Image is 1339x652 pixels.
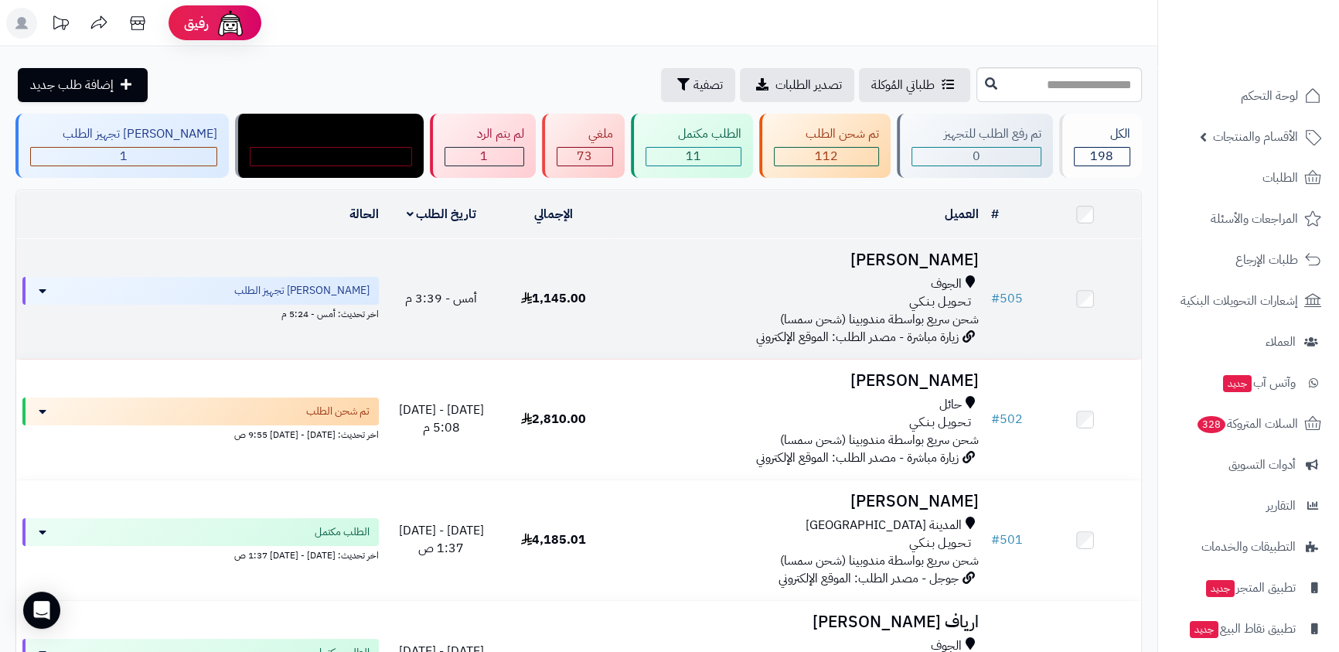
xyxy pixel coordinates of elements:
a: التقارير [1167,487,1330,524]
a: مندوب توصيل داخل الرياض 0 [232,114,428,178]
span: التطبيقات والخدمات [1201,536,1296,558]
span: 1,145.00 [521,289,586,308]
div: تم رفع الطلب للتجهيز [911,125,1041,143]
div: الطلب مكتمل [646,125,741,143]
span: التقارير [1266,495,1296,517]
span: شحن سريع بواسطة مندوبينا (شحن سمسا) [780,551,979,570]
span: طلبات الإرجاع [1235,249,1298,271]
a: وآتس آبجديد [1167,364,1330,401]
span: 198 [1090,147,1113,166]
div: 1 [31,148,216,166]
span: 0 [327,147,335,166]
span: وآتس آب [1221,372,1296,394]
span: الطلبات [1262,167,1298,189]
span: 11 [686,147,701,166]
img: ai-face.png [215,8,246,39]
div: اخر تحديث: [DATE] - [DATE] 1:37 ص [22,546,379,562]
a: #501 [991,531,1023,549]
span: إشعارات التحويلات البنكية [1181,290,1298,312]
a: الإجمالي [534,205,573,224]
span: تـحـويـل بـنـكـي [909,414,971,432]
div: مندوب توصيل داخل الرياض [250,125,413,143]
div: 0 [250,148,412,166]
span: 73 [577,147,592,166]
a: [PERSON_NAME] تجهيز الطلب 1 [12,114,232,178]
span: حائل [939,396,962,414]
span: 112 [815,147,838,166]
div: 0 [912,148,1041,166]
a: لم يتم الرد 1 [427,114,539,178]
a: # [991,205,999,224]
a: أدوات التسويق [1167,446,1330,483]
span: 0 [973,147,980,166]
span: # [991,531,1000,549]
span: زيارة مباشرة - مصدر الطلب: الموقع الإلكتروني [756,328,959,346]
span: تـحـويـل بـنـكـي [909,534,971,552]
span: العملاء [1266,331,1296,353]
span: الأقسام والمنتجات [1213,126,1298,148]
span: أمس - 3:39 م [405,289,477,308]
a: تم رفع الطلب للتجهيز 0 [894,114,1056,178]
span: تـحـويـل بـنـكـي [909,293,971,311]
a: #502 [991,410,1023,428]
a: تطبيق نقاط البيعجديد [1167,610,1330,647]
a: لوحة التحكم [1167,77,1330,114]
a: #505 [991,289,1023,308]
div: اخر تحديث: أمس - 5:24 م [22,305,379,321]
a: تحديثات المنصة [41,8,80,43]
div: الكل [1074,125,1131,143]
span: تطبيق المتجر [1204,577,1296,599]
a: الحالة [349,205,379,224]
h3: [PERSON_NAME] [616,493,979,510]
span: شحن سريع بواسطة مندوبينا (شحن سمسا) [780,431,979,449]
h3: [PERSON_NAME] [616,251,979,269]
span: [PERSON_NAME] تجهيز الطلب [234,283,370,299]
div: 73 [557,148,613,166]
span: طلباتي المُوكلة [871,76,935,94]
span: # [991,410,1000,428]
span: الجوف [931,275,962,293]
a: تصدير الطلبات [740,68,854,102]
div: ملغي [557,125,614,143]
div: 11 [646,148,741,166]
span: جوجل - مصدر الطلب: الموقع الإلكتروني [779,569,959,588]
span: 4,185.01 [521,531,586,549]
a: ملغي 73 [539,114,629,178]
h3: ارياف [PERSON_NAME] [616,613,979,631]
a: تاريخ الطلب [407,205,477,224]
div: 112 [775,148,879,166]
div: 1 [445,148,523,166]
span: تصفية [693,76,723,94]
a: التطبيقات والخدمات [1167,528,1330,565]
span: لوحة التحكم [1241,85,1298,107]
img: logo-2.png [1234,42,1324,74]
a: تطبيق المتجرجديد [1167,569,1330,606]
span: رفيق [184,14,209,32]
a: إشعارات التحويلات البنكية [1167,282,1330,319]
a: العملاء [1167,323,1330,360]
span: [DATE] - [DATE] 5:08 م [399,401,484,437]
span: السلات المتروكة [1196,413,1298,435]
a: السلات المتروكة328 [1167,405,1330,442]
a: طلبات الإرجاع [1167,241,1330,278]
a: طلباتي المُوكلة [859,68,970,102]
span: 1 [120,147,128,166]
div: تم شحن الطلب [774,125,880,143]
button: تصفية [661,68,735,102]
div: اخر تحديث: [DATE] - [DATE] 9:55 ص [22,425,379,442]
span: الطلب مكتمل [315,524,370,540]
div: [PERSON_NAME] تجهيز الطلب [30,125,217,143]
span: جديد [1190,621,1218,638]
span: المدينة [GEOGRAPHIC_DATA] [806,517,962,534]
span: زيارة مباشرة - مصدر الطلب: الموقع الإلكتروني [756,449,959,467]
span: جديد [1223,375,1252,392]
a: الطلب مكتمل 11 [628,114,756,178]
span: [DATE] - [DATE] 1:37 ص [399,521,484,558]
div: لم يتم الرد [445,125,524,143]
a: المراجعات والأسئلة [1167,200,1330,237]
span: المراجعات والأسئلة [1211,208,1298,230]
span: إضافة طلب جديد [30,76,114,94]
span: شحن سريع بواسطة مندوبينا (شحن سمسا) [780,310,979,329]
a: إضافة طلب جديد [18,68,148,102]
div: Open Intercom Messenger [23,592,60,629]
